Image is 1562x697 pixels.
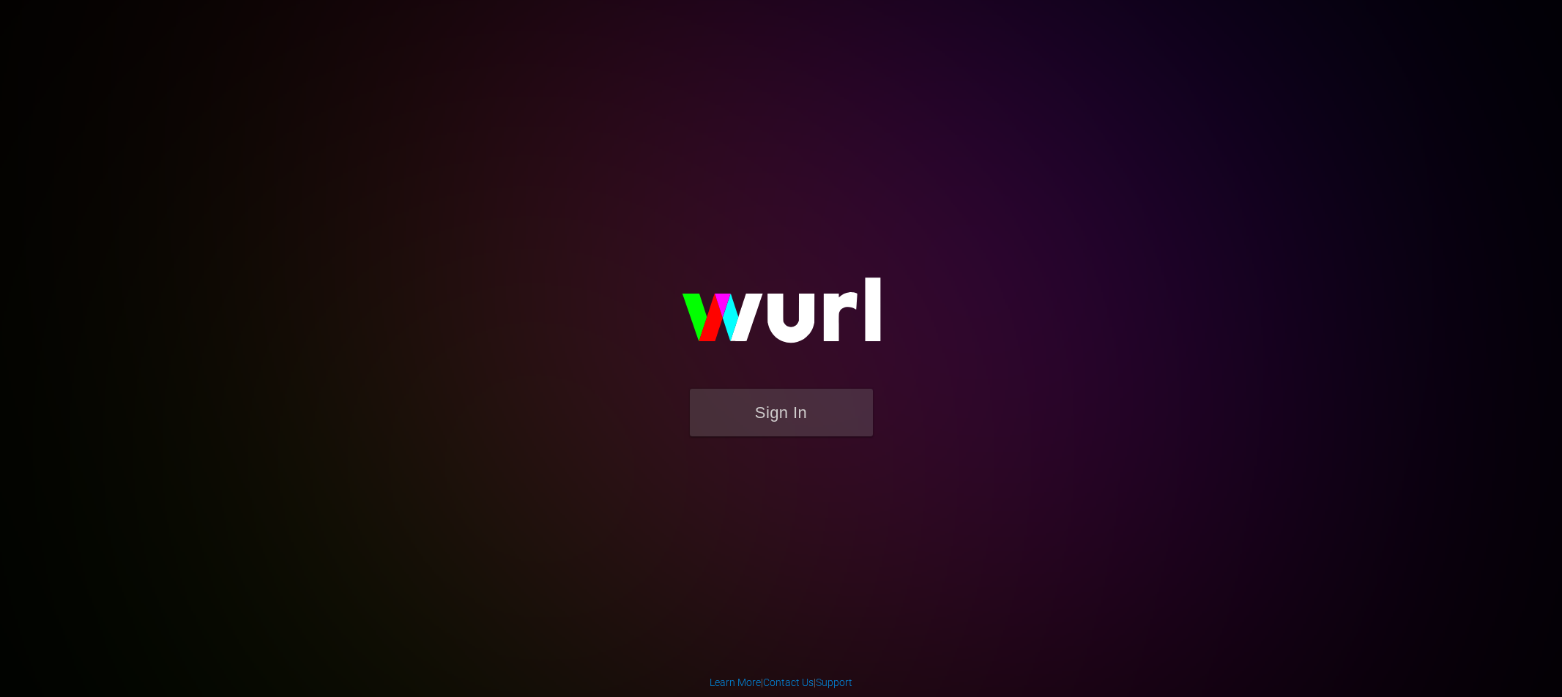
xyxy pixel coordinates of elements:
img: wurl-logo-on-black-223613ac3d8ba8fe6dc639794a292ebdb59501304c7dfd60c99c58986ef67473.svg [635,246,928,388]
a: Learn More [710,676,761,688]
div: | | [710,675,852,690]
a: Support [816,676,852,688]
button: Sign In [690,389,873,436]
a: Contact Us [763,676,814,688]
